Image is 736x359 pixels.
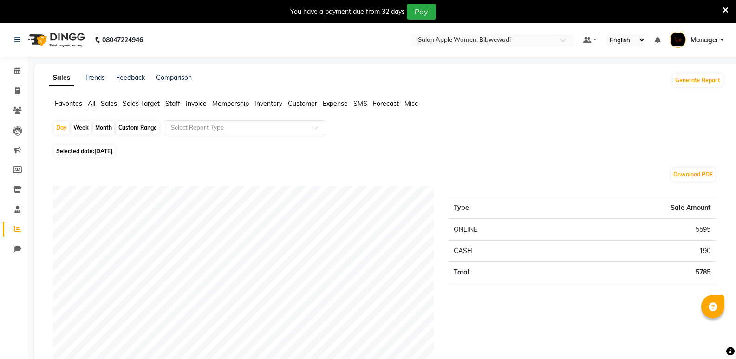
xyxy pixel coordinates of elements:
[404,99,418,108] span: Misc
[288,99,317,108] span: Customer
[557,197,716,219] th: Sale Amount
[697,322,727,350] iframe: chat widget
[116,121,159,134] div: Custom Range
[673,74,723,87] button: Generate Report
[186,99,207,108] span: Invoice
[290,7,405,17] div: You have a payment due from 32 days
[448,219,557,241] td: ONLINE
[54,121,69,134] div: Day
[165,99,180,108] span: Staff
[690,35,718,45] span: Manager
[55,99,82,108] span: Favorites
[353,99,367,108] span: SMS
[557,262,716,283] td: 5785
[24,27,87,53] img: logo
[101,99,117,108] span: Sales
[156,73,192,82] a: Comparison
[323,99,348,108] span: Expense
[407,4,436,20] button: Pay
[116,73,145,82] a: Feedback
[71,121,91,134] div: Week
[670,32,686,48] img: Manager
[557,219,716,241] td: 5595
[448,262,557,283] td: Total
[448,197,557,219] th: Type
[671,168,715,181] button: Download PDF
[85,73,105,82] a: Trends
[88,99,95,108] span: All
[102,27,143,53] b: 08047224946
[448,241,557,262] td: CASH
[557,241,716,262] td: 190
[123,99,160,108] span: Sales Target
[254,99,282,108] span: Inventory
[93,121,114,134] div: Month
[373,99,399,108] span: Forecast
[94,148,112,155] span: [DATE]
[54,145,115,157] span: Selected date:
[49,70,74,86] a: Sales
[212,99,249,108] span: Membership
